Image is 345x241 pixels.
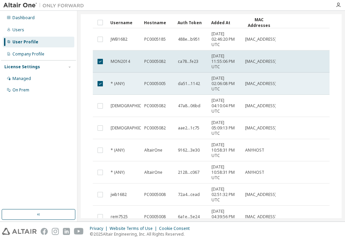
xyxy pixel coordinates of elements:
[212,164,239,180] span: [DATE] 10:58:31 PM UTC
[63,228,70,235] img: linkedin.svg
[212,98,239,114] span: [DATE] 04:10:04 PM UTC
[111,125,155,131] span: [DEMOGRAPHIC_DATA]
[178,192,200,197] span: 72a4...cead
[111,148,124,153] span: * (ANY)
[212,120,239,136] span: [DATE] 05:09:13 PM UTC
[245,148,264,153] span: ANYHOST
[52,228,59,235] img: instagram.svg
[212,53,239,70] span: [DATE] 11:55:06 PM UTC
[111,192,127,197] span: jwb1682
[245,37,276,42] span: [MAC_ADDRESS]
[4,64,40,70] div: License Settings
[144,148,162,153] span: AltairOne
[3,2,87,9] img: Altair One
[12,15,35,21] div: Dashboard
[74,228,84,235] img: youtube.svg
[212,31,239,47] span: [DATE] 02:46:20 PM UTC
[110,17,139,28] div: Username
[178,17,206,28] div: Auth Token
[178,170,199,175] span: 2128...c067
[245,81,276,86] span: [MAC_ADDRESS]
[12,51,44,57] div: Company Profile
[144,125,166,131] span: PC0005082
[111,214,128,219] span: rem7525
[178,214,200,219] span: 6a1e...5e24
[245,59,276,64] span: [MAC_ADDRESS]
[144,59,166,64] span: PC0005082
[159,226,194,231] div: Cookie Consent
[144,214,166,219] span: PC0005008
[144,192,166,197] span: PC0005008
[245,170,264,175] span: ANYHOST
[12,39,38,45] div: User Profile
[245,103,276,109] span: [MAC_ADDRESS]
[2,228,37,235] img: altair_logo.svg
[245,214,276,219] span: [MAC_ADDRESS]
[144,81,166,86] span: PC0005005
[178,81,200,86] span: da51...1142
[110,226,159,231] div: Website Terms of Use
[111,37,127,42] span: JWB1682
[144,103,166,109] span: PC0005082
[245,192,276,197] span: [MAC_ADDRESS]
[212,76,239,92] span: [DATE] 02:06:08 PM UTC
[178,148,200,153] span: 9162...3e30
[211,17,239,28] div: Added At
[12,27,24,33] div: Users
[111,103,155,109] span: [DEMOGRAPHIC_DATA]
[90,231,194,237] p: © 2025 Altair Engineering, Inc. All Rights Reserved.
[41,228,48,235] img: facebook.svg
[111,170,124,175] span: * (ANY)
[144,170,162,175] span: AltairOne
[178,59,198,64] span: ca78...fe23
[212,142,239,158] span: [DATE] 10:58:31 PM UTC
[178,37,200,42] span: 488e...b951
[178,103,200,109] span: 47a8...06bd
[111,59,130,64] span: MON2014
[245,17,273,28] div: MAC Addresses
[111,81,124,86] span: * (ANY)
[12,87,29,93] div: On Prem
[245,125,276,131] span: [MAC_ADDRESS]
[90,226,110,231] div: Privacy
[212,209,239,225] span: [DATE] 04:39:56 PM UTC
[178,125,199,131] span: aae2...1c75
[12,76,31,81] div: Managed
[212,187,239,203] span: [DATE] 02:51:32 PM UTC
[144,17,172,28] div: Hostname
[144,37,166,42] span: PC0005185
